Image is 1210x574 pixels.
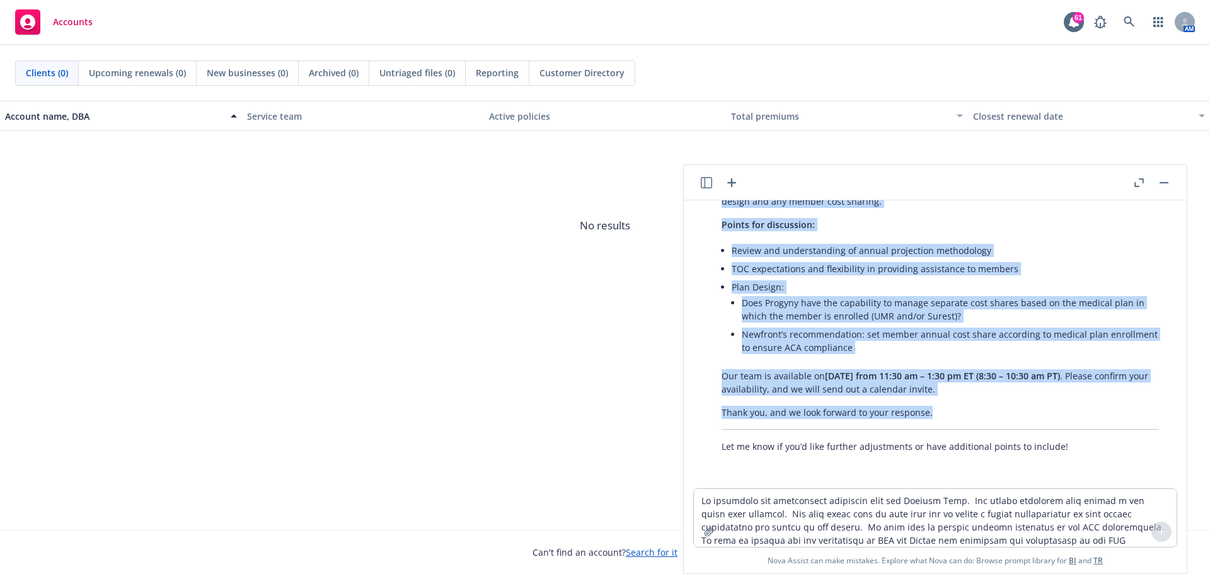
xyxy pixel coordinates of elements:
[732,241,1159,260] li: Review and understanding of annual projection methodology
[533,546,677,559] span: Can't find an account?
[89,66,186,79] span: Upcoming renewals (0)
[722,406,1159,419] p: Thank you, and we look forward to your response.
[207,66,288,79] span: New businesses (0)
[732,278,1159,359] li: Plan Design:
[768,548,1103,573] span: Nova Assist can make mistakes. Explore what Nova can do: Browse prompt library for and
[242,101,484,131] button: Service team
[1093,555,1103,566] a: TR
[309,66,359,79] span: Archived (0)
[26,66,68,79] span: Clients (0)
[742,294,1159,325] li: Does Progyny have the capability to manage separate cost shares based on the medical plan in whic...
[476,66,519,79] span: Reporting
[731,110,949,123] div: Total premiums
[732,260,1159,278] li: TOC expectations and flexibility in providing assistance to members
[1088,9,1113,35] a: Report a Bug
[53,17,93,27] span: Accounts
[10,4,98,40] a: Accounts
[973,110,1191,123] div: Closest renewal date
[742,325,1159,357] li: Newfront’s recommendation: set member annual cost share according to medical plan enrollment to e...
[1069,555,1076,566] a: BI
[722,440,1159,453] p: Let me know if you’d like further adjustments or have additional points to include!
[968,101,1210,131] button: Closest renewal date
[626,546,677,558] a: Search for it
[1073,12,1084,23] div: 61
[1146,9,1171,35] a: Switch app
[1117,9,1142,35] a: Search
[726,101,968,131] button: Total premiums
[379,66,455,79] span: Untriaged files (0)
[722,219,815,231] span: Points for discussion:
[247,110,479,123] div: Service team
[5,110,223,123] div: Account name, DBA
[825,370,1060,382] span: [DATE] from 11:30 am – 1:30 pm ET (8:30 – 10:30 am PT)
[484,101,726,131] button: Active policies
[539,66,625,79] span: Customer Directory
[489,110,721,123] div: Active policies
[722,369,1159,396] p: Our team is available on . Please confirm your availability, and we will send out a calendar invite.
